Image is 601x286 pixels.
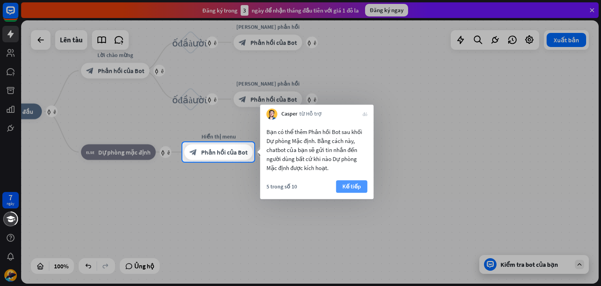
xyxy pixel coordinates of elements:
font: 5 trong số 10 [266,183,297,190]
button: Mở tiện ích trò chuyện LiveChat [6,3,30,27]
font: đóng [363,112,367,116]
font: Phản hồi của Bot [201,148,248,156]
button: Kế tiếp [336,180,367,193]
font: Casper [281,110,297,117]
font: Kế tiếp [342,183,361,190]
font: Bạn có thể thêm Phản hồi Bot sau khối Dự phòng Mặc định. Bằng cách này, chatbot của bạn sẽ gửi ti... [266,128,362,172]
font: block_bot_response [189,148,197,156]
font: từ Hỗ trợ [299,110,322,117]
